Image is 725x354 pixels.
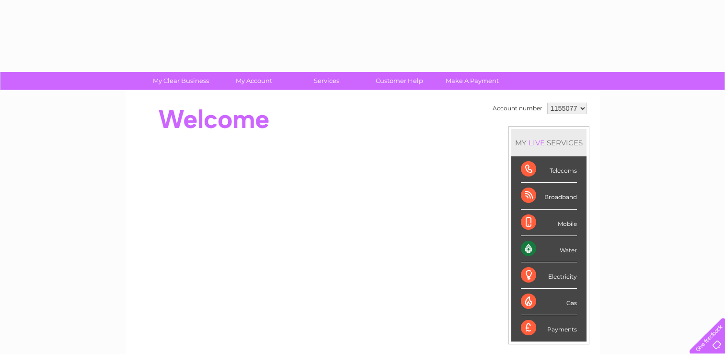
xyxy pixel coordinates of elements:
[141,72,220,90] a: My Clear Business
[521,289,577,315] div: Gas
[521,236,577,262] div: Water
[214,72,293,90] a: My Account
[521,183,577,209] div: Broadband
[433,72,512,90] a: Make A Payment
[360,72,439,90] a: Customer Help
[511,129,587,156] div: MY SERVICES
[287,72,366,90] a: Services
[527,138,547,147] div: LIVE
[521,262,577,289] div: Electricity
[521,156,577,183] div: Telecoms
[521,315,577,341] div: Payments
[490,100,545,117] td: Account number
[521,210,577,236] div: Mobile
